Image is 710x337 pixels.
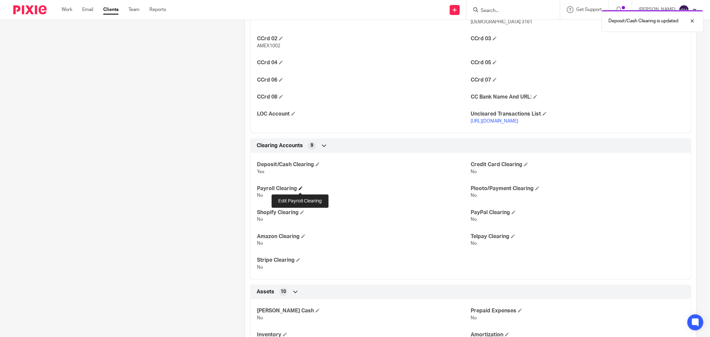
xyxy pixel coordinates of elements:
[257,233,471,240] h4: Amazon Clearing
[608,18,678,24] p: Deposit/Cash Clearing is updated
[471,307,684,314] h4: Prepaid Expenses
[679,5,689,15] img: svg%3E
[257,169,264,174] span: Yes
[471,241,477,246] span: No
[257,316,263,320] span: No
[257,161,471,168] h4: Deposit/Cash Clearing
[257,142,303,149] span: Clearing Accounts
[103,6,118,13] a: Clients
[257,193,263,198] span: No
[471,233,684,240] h4: Telpay Clearing
[257,111,471,118] h4: LOC Account
[257,265,263,270] span: No
[257,288,274,295] span: Assets
[257,77,471,84] h4: CCrd 06
[471,185,684,192] h4: Plooto/Payment Clearing
[257,257,471,264] h4: Stripe Clearing
[257,94,471,101] h4: CCrd 08
[471,94,684,101] h4: CC Bank Name And URL:
[149,6,166,13] a: Reports
[471,119,518,124] a: [URL][DOMAIN_NAME]
[471,59,684,66] h4: CCrd 05
[471,35,684,42] h4: CCrd 03
[257,307,471,314] h4: [PERSON_NAME] Cash
[471,169,477,174] span: No
[257,185,471,192] h4: Payroll Clearing
[257,217,263,222] span: No
[471,217,477,222] span: No
[257,35,471,42] h4: CCrd 02
[471,209,684,216] h4: PayPal Clearing
[257,44,280,48] span: AMEX1002
[13,5,47,14] img: Pixie
[128,6,139,13] a: Team
[471,111,684,118] h4: Uncleared Transactions List
[471,193,477,198] span: No
[281,288,286,295] span: 10
[471,316,477,320] span: No
[257,241,263,246] span: No
[257,59,471,66] h4: CCrd 04
[471,77,684,84] h4: CCrd 07
[257,209,471,216] h4: Shopify Clearing
[62,6,72,13] a: Work
[82,6,93,13] a: Email
[471,161,684,168] h4: Credit Card Clearing
[311,142,313,149] span: 9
